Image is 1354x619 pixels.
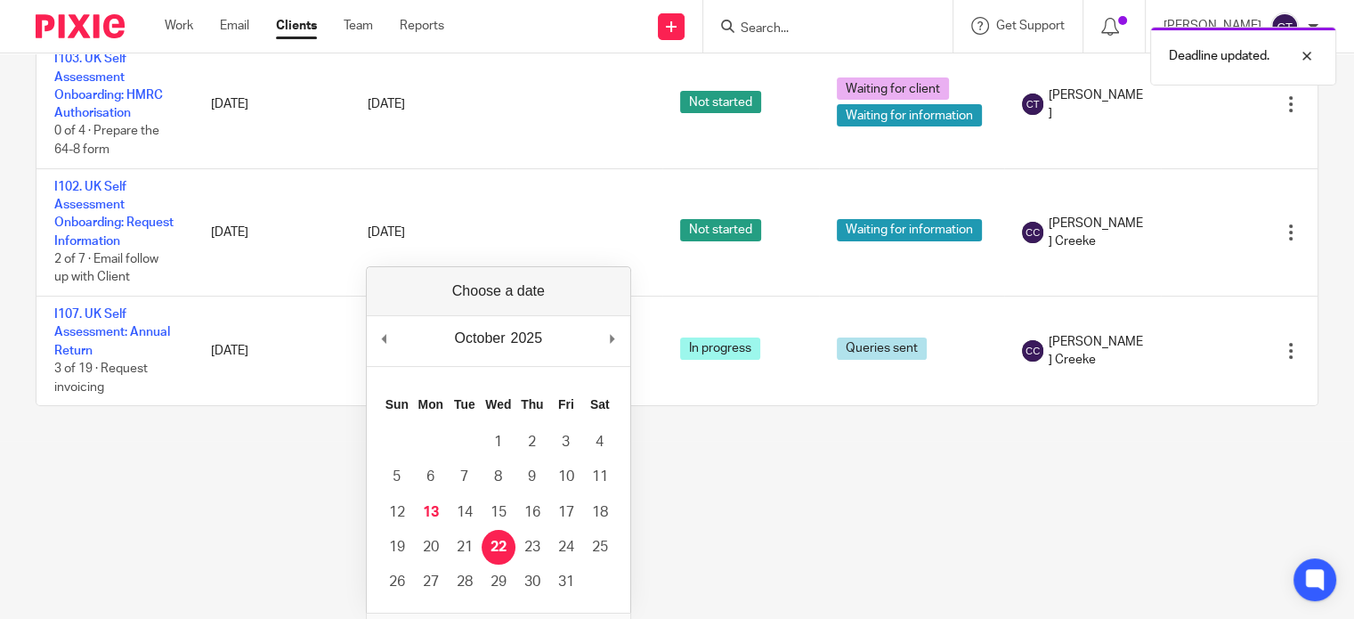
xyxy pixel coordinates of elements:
span: 0 of 4 · Prepare the 64-8 form [54,126,159,157]
span: Waiting for information [837,104,982,126]
abbr: Monday [418,397,443,411]
div: October [452,325,508,352]
span: Waiting for information [837,219,982,241]
button: 28 [448,565,482,599]
button: 21 [448,530,482,565]
span: 2 of 7 · Email follow up with Client [54,253,158,284]
button: 18 [583,495,617,530]
span: [DATE] [368,226,405,239]
span: Not started [680,91,761,113]
button: 29 [482,565,515,599]
span: [PERSON_NAME] Creeke [1048,215,1143,251]
img: Pixie [36,14,125,38]
button: 6 [414,460,448,494]
abbr: Friday [558,397,574,411]
a: Work [165,17,193,35]
button: 8 [482,460,515,494]
button: 1 [482,425,515,460]
button: 2 [515,425,549,460]
img: svg%3E [1022,94,1043,115]
button: 26 [380,565,414,599]
button: 22 [482,530,515,565]
p: Deadline updated. [1169,47,1269,65]
abbr: Saturday [590,397,610,411]
abbr: Thursday [521,397,543,411]
button: 20 [414,530,448,565]
button: 23 [515,530,549,565]
abbr: Wednesday [485,397,511,411]
span: 3 of 19 · Request invoicing [54,362,148,394]
td: [DATE] [193,41,350,168]
span: [PERSON_NAME] [1048,86,1143,123]
button: 24 [549,530,583,565]
button: 15 [482,495,515,530]
button: 27 [414,565,448,599]
a: Team [344,17,373,35]
span: Queries sent [837,338,927,360]
a: Reports [400,17,444,35]
a: Email [220,17,249,35]
button: 30 [515,565,549,599]
button: 19 [380,530,414,565]
button: 31 [549,565,583,599]
button: 7 [448,460,482,494]
span: Waiting for client [837,77,949,100]
button: 5 [380,460,414,494]
button: 25 [583,530,617,565]
button: 17 [549,495,583,530]
a: Clients [276,17,317,35]
img: svg%3E [1270,12,1299,41]
div: 2025 [507,325,545,352]
button: 4 [583,425,617,460]
button: 9 [515,460,549,494]
button: 3 [549,425,583,460]
abbr: Sunday [385,397,409,411]
button: 10 [549,460,583,494]
a: I107. UK Self Assessment: Annual Return [54,308,170,357]
span: [PERSON_NAME] Creeke [1048,333,1143,370]
button: 13 [414,495,448,530]
a: I102. UK Self Assessment Onboarding: Request Information [54,181,174,248]
span: Not started [680,219,761,241]
button: Previous Month [376,325,393,352]
span: [DATE] [368,98,405,110]
button: 14 [448,495,482,530]
td: [DATE] [193,168,350,296]
span: In progress [680,338,760,360]
button: 12 [380,495,414,530]
td: [DATE] [193,297,350,406]
img: svg%3E [1022,222,1043,243]
button: 16 [515,495,549,530]
img: svg%3E [1022,340,1043,362]
button: 11 [583,460,617,494]
abbr: Tuesday [454,397,475,411]
button: Next Month [604,325,621,352]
